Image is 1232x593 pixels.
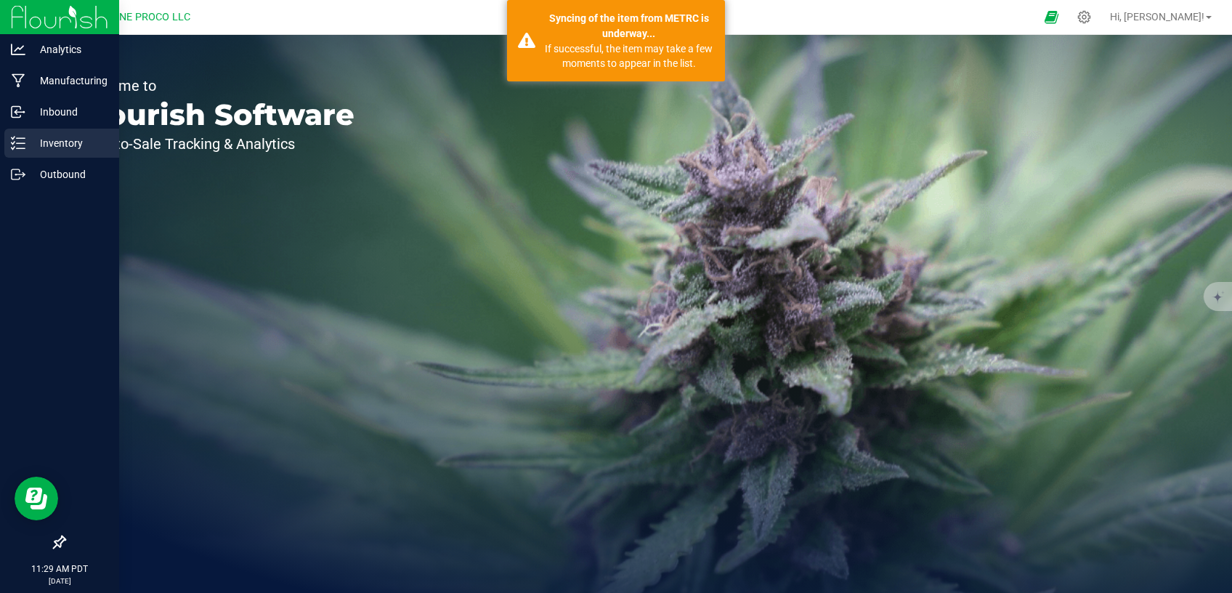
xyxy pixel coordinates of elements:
p: Inventory [25,134,113,152]
inline-svg: Outbound [11,167,25,182]
inline-svg: Inbound [11,105,25,119]
span: Hi, [PERSON_NAME]! [1110,11,1204,23]
iframe: Resource center [15,477,58,520]
span: DUNE PROCO LLC [106,11,190,23]
div: If successful, the item may take a few moments to appear in the list. [543,41,714,70]
p: Outbound [25,166,113,183]
inline-svg: Manufacturing [11,73,25,88]
p: Inbound [25,103,113,121]
inline-svg: Inventory [11,136,25,150]
p: Welcome to [78,78,354,93]
span: Open Ecommerce Menu [1035,3,1068,31]
p: Flourish Software [78,100,354,129]
p: Seed-to-Sale Tracking & Analytics [78,137,354,151]
p: Manufacturing [25,72,113,89]
p: 11:29 AM PDT [7,562,113,576]
inline-svg: Analytics [11,42,25,57]
p: [DATE] [7,576,113,586]
div: Syncing of the item from METRC is underway... [543,11,714,41]
div: Manage settings [1075,10,1093,24]
p: Analytics [25,41,113,58]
